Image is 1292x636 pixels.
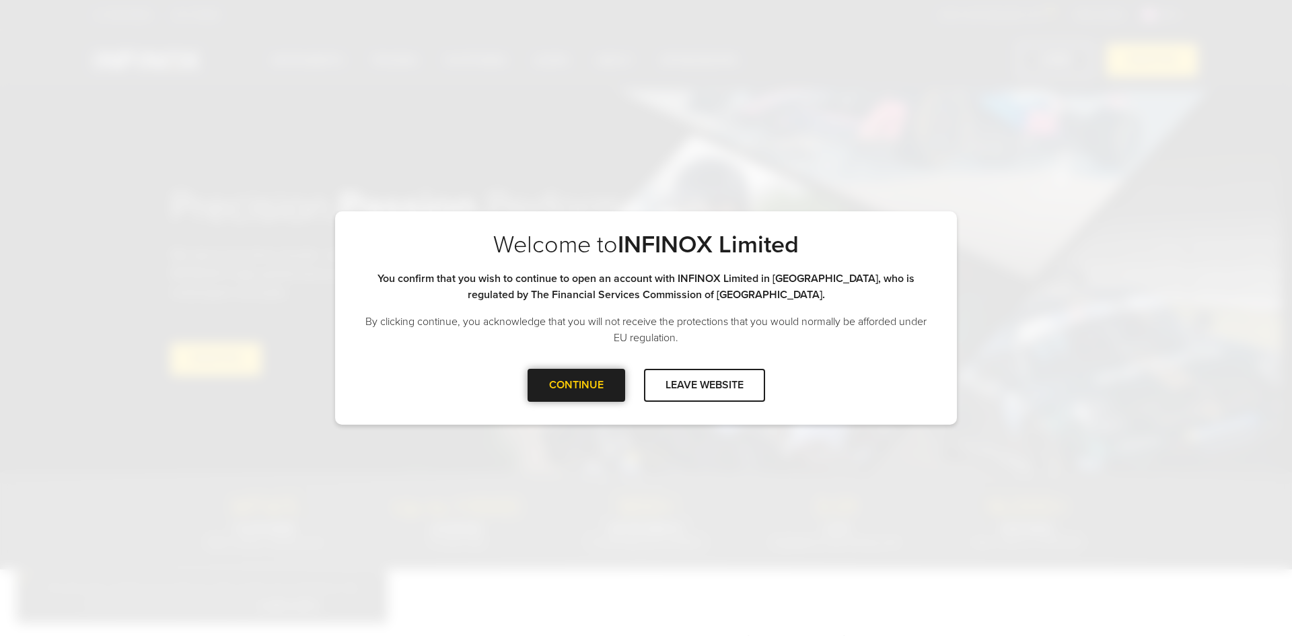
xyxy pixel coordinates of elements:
p: By clicking continue, you acknowledge that you will not receive the protections that you would no... [362,314,930,346]
p: Welcome to [362,230,930,260]
div: LEAVE WEBSITE [644,369,765,402]
strong: INFINOX Limited [618,230,799,259]
strong: You confirm that you wish to continue to open an account with INFINOX Limited in [GEOGRAPHIC_DATA... [378,272,914,302]
div: CONTINUE [528,369,625,402]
